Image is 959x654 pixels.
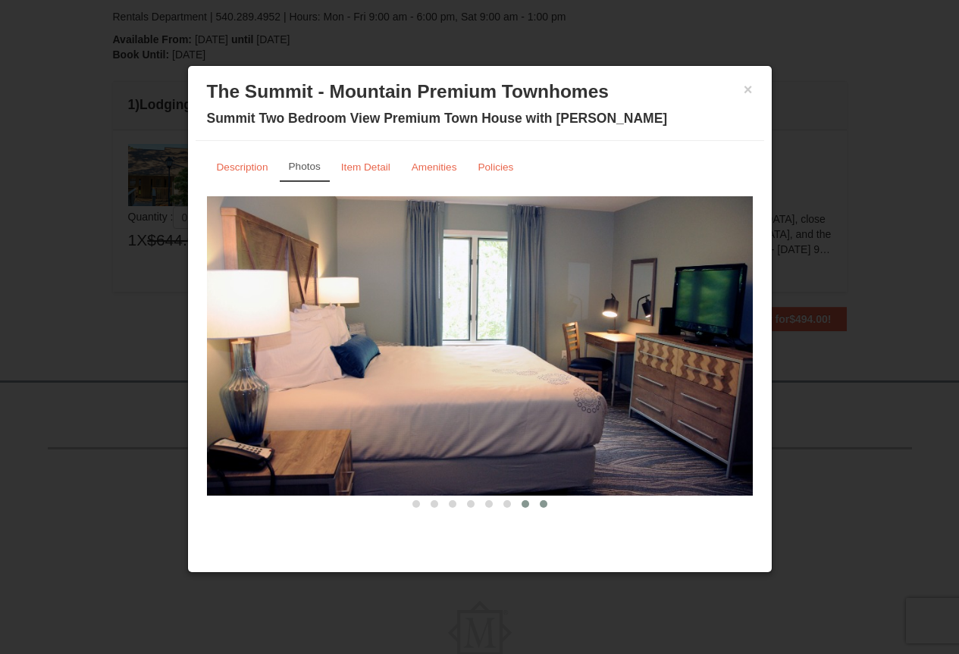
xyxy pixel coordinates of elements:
small: Photos [289,161,321,172]
a: Policies [468,152,523,182]
h4: Summit Two Bedroom View Premium Town House with [PERSON_NAME] [207,111,753,126]
small: Amenities [412,161,457,173]
a: Description [207,152,278,182]
button: × [744,82,753,97]
small: Item Detail [341,161,390,173]
h3: The Summit - Mountain Premium Townhomes [207,80,753,103]
small: Description [217,161,268,173]
a: Photos [280,152,330,182]
a: Item Detail [331,152,400,182]
a: Amenities [402,152,467,182]
img: 18876286-240-c8d1822c.png [207,196,753,495]
small: Policies [478,161,513,173]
